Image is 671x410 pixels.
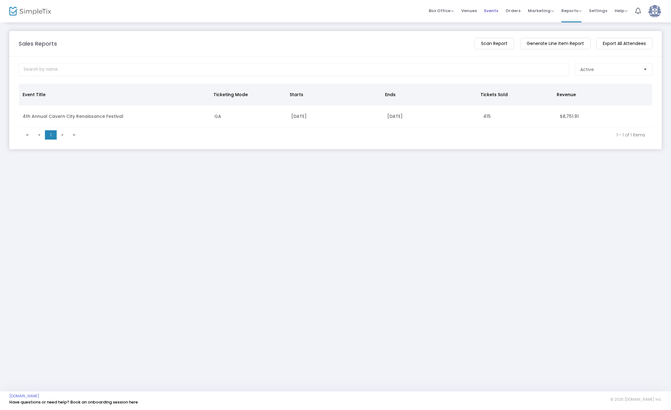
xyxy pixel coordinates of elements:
[384,105,480,127] td: [DATE]
[210,84,286,105] th: Ticketing Mode
[580,66,594,73] span: Active
[615,8,628,14] span: Help
[528,8,554,14] span: Marketing
[506,3,520,19] span: Orders
[475,38,514,49] m-button: Scan Report
[429,8,454,14] span: Box Office
[461,3,477,19] span: Venues
[9,394,39,399] a: [DOMAIN_NAME]
[484,3,498,19] span: Events
[287,105,384,127] td: [DATE]
[19,39,57,48] m-panel-title: Sales Reports
[556,105,652,127] td: $8,751.91
[19,84,652,127] div: Data table
[85,132,645,138] kendo-pager-info: 1 - 1 of 1 items
[211,105,287,127] td: GA
[381,84,477,105] th: Ends
[19,84,210,105] th: Event Title
[610,397,662,402] span: © 2025 [DOMAIN_NAME] Inc.
[520,38,590,49] m-button: Generate Line Item Report
[480,105,556,127] td: 415
[641,64,650,75] button: Select
[45,130,57,140] span: Page 1
[561,8,581,14] span: Reports
[596,38,652,49] m-button: Export All Attendees
[477,84,553,105] th: Tickets Sold
[19,105,211,127] td: 4th Annual Cavern City Renaissance Festival
[286,84,381,105] th: Starts
[557,91,576,98] span: Revenue
[19,63,569,76] input: Search by name
[9,399,138,405] a: Have questions or need help? Book an onboarding session here
[589,3,607,19] span: Settings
